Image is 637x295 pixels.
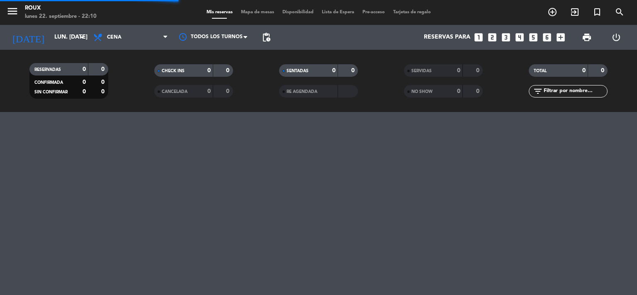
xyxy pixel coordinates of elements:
i: turned_in_not [592,7,602,17]
button: menu [6,5,19,20]
strong: 0 [582,68,586,73]
i: [DATE] [6,28,50,46]
div: lunes 22. septiembre - 22:10 [25,12,97,21]
strong: 0 [83,66,86,72]
i: looks_5 [528,32,539,43]
i: arrow_drop_down [77,32,87,42]
i: exit_to_app [570,7,580,17]
strong: 0 [226,88,231,94]
i: looks_3 [501,32,511,43]
i: looks_two [487,32,498,43]
strong: 0 [101,79,106,85]
span: SIN CONFIRMAR [34,90,68,94]
span: SENTADAS [287,69,309,73]
span: CHECK INS [162,69,185,73]
span: Reservas para [424,34,470,41]
span: pending_actions [261,32,271,42]
strong: 0 [226,68,231,73]
i: looks_4 [514,32,525,43]
i: looks_one [473,32,484,43]
strong: 0 [83,79,86,85]
span: CANCELADA [162,90,187,94]
i: power_settings_new [611,32,621,42]
div: LOG OUT [601,25,631,50]
strong: 0 [476,68,481,73]
strong: 0 [476,88,481,94]
strong: 0 [601,68,606,73]
div: Roux [25,4,97,12]
strong: 0 [83,89,86,95]
i: add_box [555,32,566,43]
span: Cena [107,34,122,40]
span: Disponibilidad [278,10,318,15]
span: Tarjetas de regalo [389,10,435,15]
span: RESERVADAS [34,68,61,72]
strong: 0 [457,88,460,94]
i: looks_6 [542,32,552,43]
strong: 0 [457,68,460,73]
strong: 0 [351,68,356,73]
i: menu [6,5,19,17]
strong: 0 [332,68,336,73]
i: filter_list [533,86,543,96]
span: Pre-acceso [358,10,389,15]
i: add_circle_outline [547,7,557,17]
span: CONFIRMADA [34,80,63,85]
input: Filtrar por nombre... [543,87,607,96]
strong: 0 [207,88,211,94]
span: print [582,32,592,42]
span: NO SHOW [411,90,433,94]
strong: 0 [101,66,106,72]
span: TOTAL [534,69,547,73]
span: Mapa de mesas [237,10,278,15]
i: search [615,7,625,17]
span: Mis reservas [202,10,237,15]
strong: 0 [207,68,211,73]
span: RE AGENDADA [287,90,317,94]
span: Lista de Espera [318,10,358,15]
strong: 0 [101,89,106,95]
span: SERVIDAS [411,69,432,73]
